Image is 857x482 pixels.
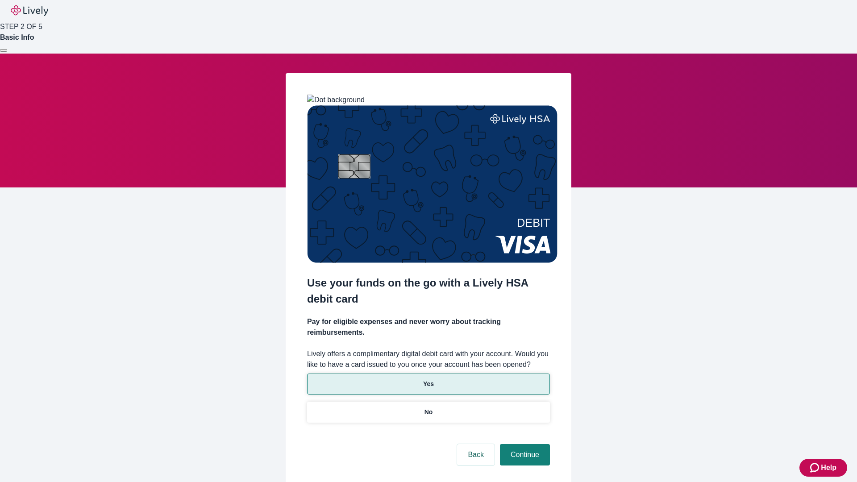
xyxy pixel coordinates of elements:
[307,402,550,423] button: No
[799,459,847,477] button: Zendesk support iconHelp
[457,444,495,465] button: Back
[810,462,821,473] svg: Zendesk support icon
[307,316,550,338] h4: Pay for eligible expenses and never worry about tracking reimbursements.
[307,349,550,370] label: Lively offers a complimentary digital debit card with your account. Would you like to have a card...
[307,95,365,105] img: Dot background
[500,444,550,465] button: Continue
[307,374,550,395] button: Yes
[821,462,836,473] span: Help
[424,407,433,417] p: No
[307,105,557,263] img: Debit card
[307,275,550,307] h2: Use your funds on the go with a Lively HSA debit card
[423,379,434,389] p: Yes
[11,5,48,16] img: Lively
